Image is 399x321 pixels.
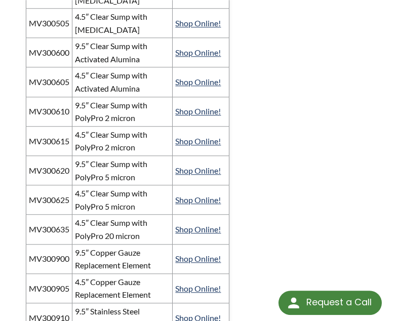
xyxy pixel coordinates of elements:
[72,97,173,126] td: 9.5″ Clear Sump with PolyPro 2 micron
[175,224,221,234] a: Shop Online!
[26,244,72,273] td: MV300900
[26,97,72,126] td: MV300610
[26,38,72,67] td: MV300600
[175,136,221,146] a: Shop Online!
[72,273,173,303] td: 4.5″ Copper Gauze Replacement Element
[175,48,221,57] a: Shop Online!
[306,291,372,314] div: Request a Call
[175,77,221,87] a: Shop Online!
[26,9,72,38] td: MV300505
[286,295,302,311] img: round button
[26,67,72,97] td: MV300605
[26,215,72,244] td: MV300635
[175,106,221,116] a: Shop Online!
[175,18,221,28] a: Shop Online!
[72,9,173,38] td: 4.5″ Clear Sump with [MEDICAL_DATA]
[72,244,173,273] td: 9.5″ Copper Gauze Replacement Element
[175,254,221,263] a: Shop Online!
[72,67,173,97] td: 4.5″ Clear Sump with Activated Alumina
[72,215,173,244] td: 4.5″ Clear Sump with PolyPro 20 micron
[26,185,72,215] td: MV300625
[175,166,221,175] a: Shop Online!
[175,284,221,293] a: Shop Online!
[26,126,72,155] td: MV300615
[72,38,173,67] td: 9.5″ Clear Sump with Activated Alumina
[175,195,221,205] a: Shop Online!
[72,185,173,215] td: 4.5″ Clear Sump with PolyPro 5 micron
[72,156,173,185] td: 9.5″ Clear Sump with PolyPro 5 micron
[26,273,72,303] td: MV300905
[278,291,382,315] div: Request a Call
[72,126,173,155] td: 4.5″ Clear Sump with PolyPro 2 micron
[26,156,72,185] td: MV300620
